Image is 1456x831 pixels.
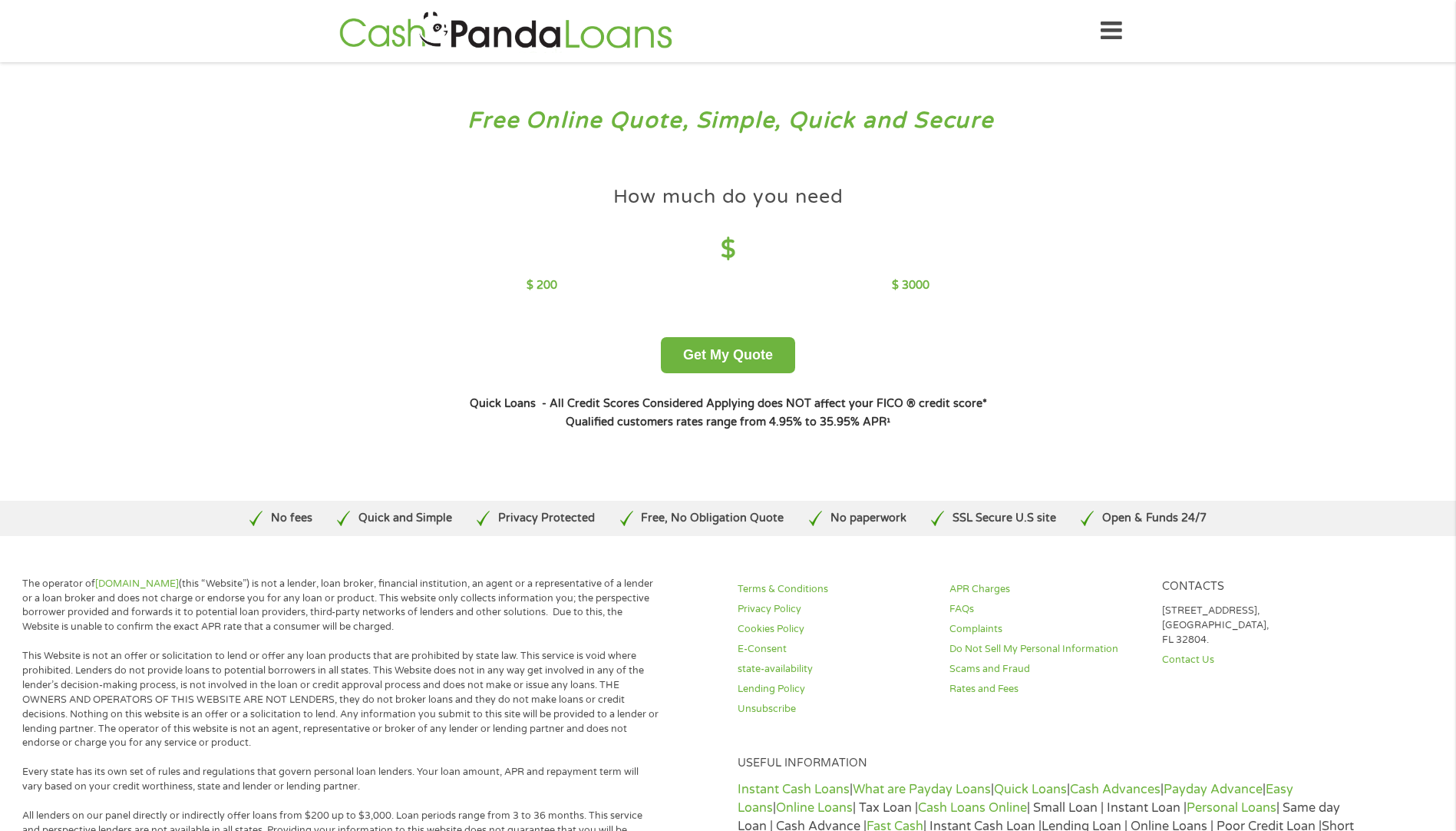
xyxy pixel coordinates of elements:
p: [STREET_ADDRESS], [GEOGRAPHIC_DATA], FL 32804. [1162,604,1355,647]
a: APR Charges [949,582,1143,597]
h4: How much do you need [613,184,844,210]
a: Payday Advance [1164,782,1263,797]
p: No fees [271,510,312,527]
strong: Qualified customers rates range from 4.95% to 35.95% APR¹ [566,415,890,429]
h3: Free Online Quote, Simple, Quick and Secure [45,107,1412,135]
a: [DOMAIN_NAME] [95,578,179,590]
p: No paperwork [830,510,906,527]
a: Scams and Fraud [949,662,1143,677]
p: SSL Secure U.S site [953,510,1056,527]
p: Quick and Simple [358,510,452,527]
strong: Quick Loans - All Credit Scores Considered [470,397,703,410]
p: This Website is not an offer or solicitation to lend or offer any loan products that are prohibit... [22,649,659,750]
p: $ 200 [527,277,557,294]
a: Terms & Conditions [738,582,931,597]
h4: $ [527,234,929,266]
a: Online Loans [776,800,853,816]
a: Contact Us [1162,653,1355,667]
button: Get My Quote [661,337,795,373]
a: Complaints [949,622,1143,637]
p: $ 3000 [892,277,929,294]
a: Unsubscribe [738,702,931,717]
p: Every state has its own set of rules and regulations that govern personal loan lenders. Your loan... [22,765,659,794]
a: Do Not Sell My Personal Information [949,642,1143,657]
a: Privacy Policy [738,602,931,617]
a: state-availability [738,662,931,677]
a: What are Payday Loans [853,782,991,797]
a: Rates and Fees [949,682,1143,697]
strong: Applying does NOT affect your FICO ® credit score* [706,397,987,410]
p: Free, No Obligation Quote [641,510,784,527]
a: FAQs [949,602,1143,617]
h4: Contacts [1162,580,1355,594]
a: E-Consent [738,642,931,657]
p: Privacy Protected [498,510,595,527]
h4: Useful Information [738,757,1355,771]
a: Cookies Policy [738,622,931,637]
a: Cash Advances [1070,782,1161,797]
a: Cash Loans Online [918,800,1027,816]
p: The operator of (this “Website”) is not a lender, loan broker, financial institution, an agent or... [22,577,659,635]
a: Instant Cash Loans [738,782,850,797]
a: Personal Loans [1187,800,1276,816]
p: Open & Funds 24/7 [1102,510,1207,527]
a: Lending Policy [738,682,931,697]
a: Quick Loans [994,782,1067,797]
img: GetLoanNow Logo [335,9,677,53]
